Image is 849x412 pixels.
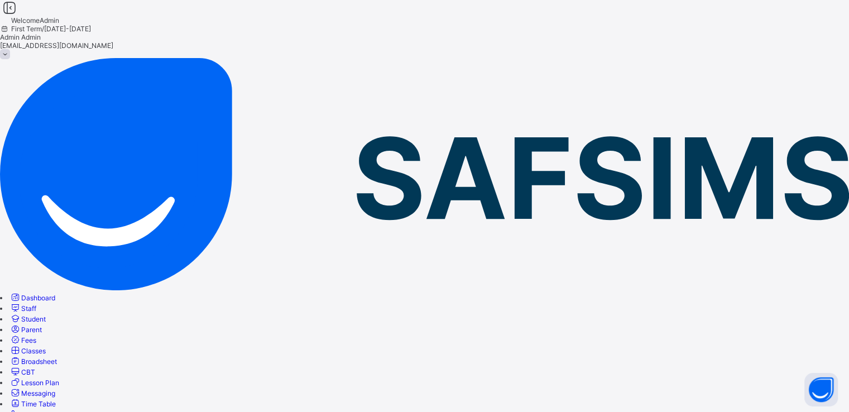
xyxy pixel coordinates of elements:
a: Lesson Plan [9,379,59,387]
span: Time Table [21,400,56,408]
span: Welcome Admin [11,16,59,25]
a: Parent [9,325,42,334]
span: Lesson Plan [21,379,59,387]
span: Messaging [21,389,55,397]
span: Dashboard [21,294,55,302]
a: Staff [9,304,36,313]
a: Dashboard [9,294,55,302]
a: Broadsheet [9,357,57,366]
span: Student [21,315,46,323]
a: Messaging [9,389,55,397]
span: Parent [21,325,42,334]
span: CBT [21,368,35,376]
span: Staff [21,304,36,313]
a: Student [9,315,46,323]
a: Fees [9,336,36,344]
a: CBT [9,368,35,376]
span: Classes [21,347,46,355]
span: Broadsheet [21,357,57,366]
a: Classes [9,347,46,355]
button: Open asap [804,373,838,406]
span: Fees [21,336,36,344]
a: Time Table [9,400,56,408]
